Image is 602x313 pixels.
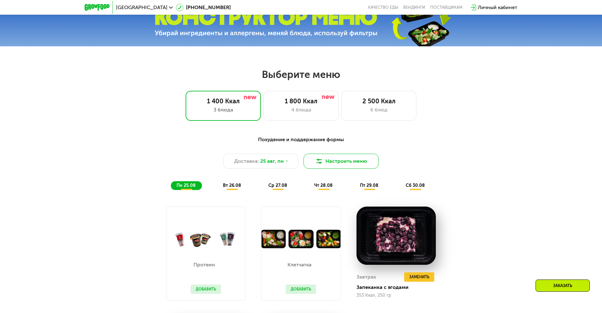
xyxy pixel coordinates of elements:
p: Протеин [191,262,218,267]
div: 1 800 Ккал [270,97,332,105]
button: Настроить меню [304,154,379,169]
div: Запеканка с ягодами [356,284,441,290]
p: Клетчатка [286,262,313,267]
span: ср 27.08 [268,183,287,188]
div: поставщикам [430,5,462,10]
span: 25 авг, пн [260,157,284,165]
button: Заменить [404,272,434,282]
div: 1 400 Ккал [192,97,254,105]
div: Личный кабинет [478,4,517,11]
div: 6 блюд [348,106,410,114]
span: чт 28.08 [314,183,333,188]
button: Добавить [191,285,221,294]
h2: Выберите меню [20,68,582,81]
div: 3 блюда [192,106,254,114]
span: [GEOGRAPHIC_DATA] [116,5,167,10]
div: 4 блюда [270,106,332,114]
a: Вендинги [403,5,425,10]
button: Добавить [286,285,316,294]
span: пн 25.08 [177,183,196,188]
span: пт 29.08 [360,183,378,188]
div: Похудение и поддержание формы [115,136,487,144]
div: Завтрак [356,272,376,282]
a: [PHONE_NUMBER] [176,4,231,11]
div: 2 500 Ккал [348,97,410,105]
span: вт 26.08 [223,183,241,188]
span: сб 30.08 [406,183,425,188]
div: Заказать [536,280,590,292]
div: 353 Ккал, 250 гр [356,293,436,298]
span: Заменить [409,274,429,280]
span: Доставка: [234,157,259,165]
a: Качество еды [368,5,398,10]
